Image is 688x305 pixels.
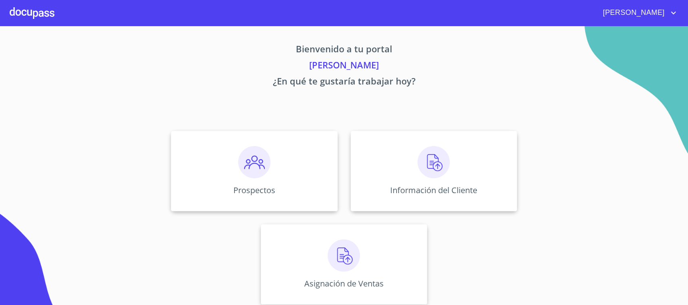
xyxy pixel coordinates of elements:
[238,146,270,178] img: prospectos.png
[96,58,592,74] p: [PERSON_NAME]
[233,185,275,196] p: Prospectos
[328,239,360,272] img: carga.png
[96,42,592,58] p: Bienvenido a tu portal
[390,185,477,196] p: Información del Cliente
[597,6,669,19] span: [PERSON_NAME]
[304,278,384,289] p: Asignación de Ventas
[597,6,678,19] button: account of current user
[418,146,450,178] img: carga.png
[96,74,592,91] p: ¿En qué te gustaría trabajar hoy?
